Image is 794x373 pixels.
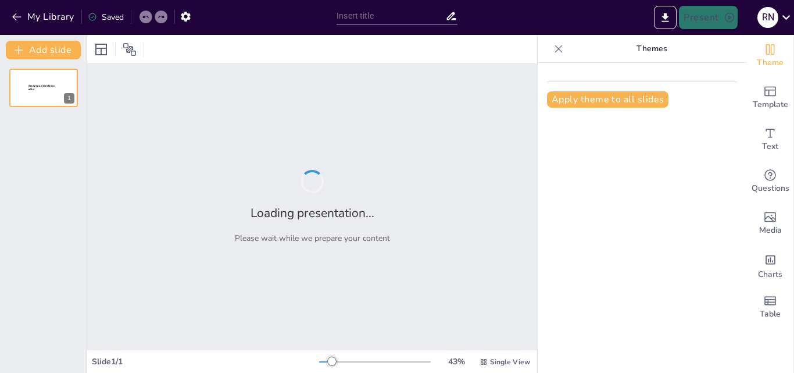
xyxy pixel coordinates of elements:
div: Saved [88,12,124,23]
p: Themes [568,35,735,63]
p: Please wait while we prepare your content [235,233,390,244]
button: Add slide [6,41,81,59]
div: 1 [64,93,74,104]
span: Media [759,224,782,237]
span: Questions [752,182,789,195]
span: Sendsteps presentation editor [28,84,55,91]
div: Slide 1 / 1 [92,356,319,367]
button: Export to PowerPoint [654,6,677,29]
h2: Loading presentation... [251,205,374,221]
span: Position [123,42,137,56]
div: Add charts and graphs [747,244,793,286]
input: Insert title [337,8,445,24]
div: Layout [92,40,110,59]
button: R N [757,6,778,29]
span: Theme [757,56,784,69]
button: My Library [9,8,79,26]
div: 1 [9,69,78,107]
span: Single View [490,357,530,367]
button: Present [679,6,737,29]
div: Get real-time input from your audience [747,161,793,203]
div: Add images, graphics, shapes or video [747,203,793,244]
span: Text [762,140,778,153]
span: Template [753,98,788,111]
div: Add a table [747,286,793,328]
div: Add text boxes [747,119,793,161]
div: 43 % [442,356,470,367]
span: Table [760,308,781,321]
div: R N [757,7,778,28]
button: Apply theme to all slides [547,91,668,108]
div: Add ready made slides [747,77,793,119]
div: Change the overall theme [747,35,793,77]
span: Charts [758,268,782,281]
